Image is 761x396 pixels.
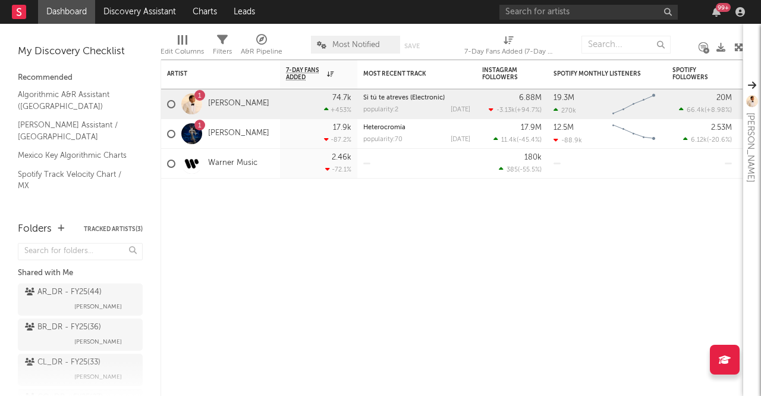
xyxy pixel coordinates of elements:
div: BR_DR - FY25 ( 36 ) [25,320,101,335]
span: 385 [507,167,518,173]
div: 7-Day Fans Added (7-Day Fans Added) [464,30,554,64]
div: [DATE] [451,136,470,143]
a: AR_DR - FY25(44)[PERSON_NAME] [18,283,143,316]
span: +8.98 % [706,107,730,114]
div: -72.1 % [325,166,351,173]
div: ( ) [683,136,732,144]
span: 7-Day Fans Added [286,67,324,81]
button: Tracked Artists(3) [84,226,143,232]
div: A&R Pipeline [241,45,282,59]
div: My Discovery Checklist [18,45,143,59]
span: 6.12k [691,137,707,144]
svg: Chart title [607,119,661,149]
div: Edit Columns [161,45,204,59]
a: Mexico Key Algorithmic Charts [18,149,131,162]
div: Shared with Me [18,266,143,280]
div: Filters [213,45,232,59]
span: +94.7 % [517,107,540,114]
div: Most Recent Track [363,70,452,77]
div: Spotify Followers [672,67,714,81]
div: CL_DR - FY25 ( 33 ) [25,356,100,370]
a: [PERSON_NAME] [208,129,269,139]
div: 6.88M [519,94,542,102]
span: 66.4k [687,107,705,114]
button: Save [404,43,420,49]
div: Heterocromía [363,124,470,131]
input: Search for folders... [18,243,143,260]
div: -88.9k [554,136,582,144]
a: [PERSON_NAME] [208,99,269,109]
a: BR_DR - FY25(36)[PERSON_NAME] [18,319,143,351]
div: 270k [554,107,576,114]
svg: Chart title [607,89,661,119]
div: Instagram Followers [482,67,524,81]
a: Heterocromía [363,124,405,131]
div: 17.9k [333,124,351,132]
div: 180k [524,154,542,161]
div: Folders [18,222,52,236]
div: 17.9M [521,124,542,132]
span: -45.4 % [518,137,540,144]
div: [DATE] [451,107,470,113]
div: A&R Pipeline [241,30,282,64]
a: Spotify Search Virality / MX [18,198,131,211]
div: ( ) [493,136,542,144]
span: 11.4k [501,137,517,144]
a: [PERSON_NAME] Assistant / [GEOGRAPHIC_DATA] [18,119,131,143]
div: Artist [167,70,256,77]
a: CL_DR - FY25(33)[PERSON_NAME] [18,354,143,386]
span: -55.5 % [520,167,540,173]
a: Warner Music [208,158,257,169]
span: [PERSON_NAME] [74,335,122,349]
a: Spotify Track Velocity Chart / MX [18,168,131,192]
a: Si tú te atreves (Electronic) [363,95,445,101]
span: [PERSON_NAME] [74,300,122,314]
div: AR_DR - FY25 ( 44 ) [25,285,102,300]
div: Spotify Monthly Listeners [554,70,643,77]
input: Search for artists [499,5,678,20]
div: 2.53M [711,124,732,132]
div: 7-Day Fans Added (7-Day Fans Added) [464,45,554,59]
div: 19.3M [554,94,574,102]
input: Search... [581,36,671,54]
span: -3.13k [496,107,515,114]
a: Algorithmic A&R Assistant ([GEOGRAPHIC_DATA]) [18,88,131,113]
div: Recommended [18,71,143,85]
div: +453 % [324,106,351,114]
div: ( ) [499,166,542,173]
div: Edit Columns [161,30,204,64]
div: Filters [213,30,232,64]
div: -87.2 % [324,136,351,144]
div: popularity: 70 [363,136,402,143]
div: 12.5M [554,124,574,132]
div: 74.7k [332,94,351,102]
div: 99 + [716,3,731,12]
button: 99+ [712,7,721,17]
div: Si tú te atreves (Electronic) [363,95,470,101]
div: 20M [716,94,732,102]
span: Most Notified [332,41,380,49]
div: popularity: 2 [363,107,398,113]
span: -20.6 % [709,137,730,144]
div: [PERSON_NAME] [743,113,757,182]
div: ( ) [489,106,542,114]
span: [PERSON_NAME] [74,370,122,384]
div: ( ) [679,106,732,114]
div: 2.46k [332,154,351,161]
